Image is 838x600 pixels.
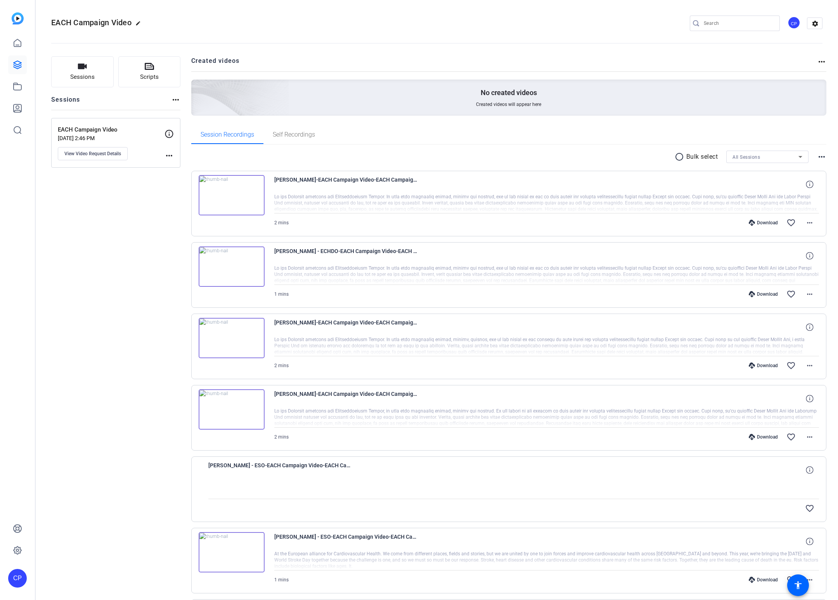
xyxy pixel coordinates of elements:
[817,57,826,66] mat-icon: more_horiz
[745,577,782,583] div: Download
[199,318,265,358] img: thumb-nail
[274,389,418,408] span: [PERSON_NAME]-EACH Campaign Video-EACH Campaign Video-1756608297524-webcam
[12,12,24,24] img: blue-gradient.svg
[786,290,796,299] mat-icon: favorite_border
[732,154,760,160] span: All Sessions
[135,21,145,30] mat-icon: edit
[199,246,265,287] img: thumb-nail
[805,504,814,513] mat-icon: favorite_border
[745,220,782,226] div: Download
[208,461,352,479] span: [PERSON_NAME] - ESO-EACH Campaign Video-EACH Campaign Video-1756607449373-webcam
[171,95,180,104] mat-icon: more_horiz
[805,432,814,442] mat-icon: more_horiz
[805,218,814,227] mat-icon: more_horiz
[274,318,418,336] span: [PERSON_NAME]-EACH Campaign Video-EACH Campaign Video-1756608711114-webcam
[704,19,774,28] input: Search
[199,389,265,430] img: thumb-nail
[807,18,823,29] mat-icon: settings
[64,151,121,157] span: View Video Request Details
[201,132,254,138] span: Session Recordings
[805,290,814,299] mat-icon: more_horiz
[273,132,315,138] span: Self Recordings
[274,363,289,368] span: 2 mins
[786,218,796,227] mat-icon: favorite_border
[191,56,817,71] h2: Created videos
[58,147,128,160] button: View Video Request Details
[805,575,814,584] mat-icon: more_horiz
[476,101,541,108] span: Created videos will appear here
[51,18,132,27] span: EACH Campaign Video
[199,532,265,572] img: thumb-nail
[788,16,801,30] ngx-avatar: Chris Pulleyn
[481,88,537,97] p: No created videos
[274,175,418,194] span: [PERSON_NAME]-EACH Campaign Video-EACH Campaign Video-1756907461684-webcam
[8,569,27,588] div: CP
[817,152,826,161] mat-icon: more_horiz
[164,151,174,160] mat-icon: more_horiz
[51,95,80,110] h2: Sessions
[274,220,289,225] span: 2 mins
[793,581,803,590] mat-icon: accessibility
[118,56,181,87] button: Scripts
[274,291,289,297] span: 1 mins
[805,361,814,370] mat-icon: more_horiz
[58,135,164,141] p: [DATE] 2:46 PM
[788,16,800,29] div: CP
[104,3,289,171] img: Creted videos background
[58,125,164,134] p: EACH Campaign Video
[675,152,686,161] mat-icon: radio_button_unchecked
[786,361,796,370] mat-icon: favorite_border
[686,152,718,161] p: Bulk select
[274,246,418,265] span: [PERSON_NAME] - ECHDO-EACH Campaign Video-EACH Campaign Video-1756726007165-webcam
[70,73,95,82] span: Sessions
[51,56,114,87] button: Sessions
[274,434,289,440] span: 2 mins
[786,575,796,584] mat-icon: favorite_border
[140,73,159,82] span: Scripts
[745,291,782,297] div: Download
[745,434,782,440] div: Download
[274,532,418,551] span: [PERSON_NAME] - ESO-EACH Campaign Video-EACH Campaign Video-1756607365998-webcam
[745,362,782,369] div: Download
[274,577,289,583] span: 1 mins
[199,175,265,215] img: thumb-nail
[786,432,796,442] mat-icon: favorite_border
